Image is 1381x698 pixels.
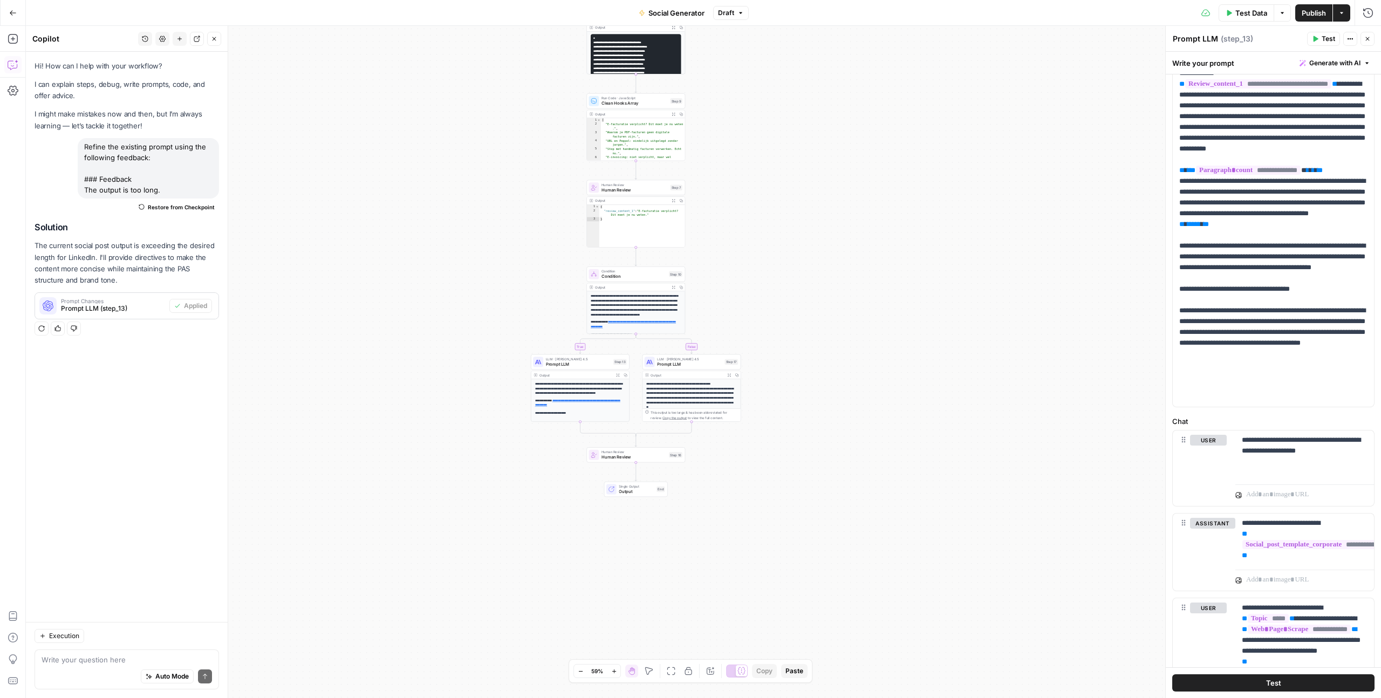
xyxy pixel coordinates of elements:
div: Step 16 [669,452,682,458]
div: Output [539,372,612,377]
div: Output [651,372,723,377]
span: Copy [756,666,772,676]
span: Run Code · JavaScript [601,95,668,100]
p: I might make mistakes now and then, but I’m always learning — let’s tackle it together! [35,108,219,131]
div: Refine the existing prompt using the following feedback: ### Feedback The output is too long. [78,138,219,199]
div: Copilot [32,33,135,44]
g: Edge from step_17 to step_10-conditional-end [636,422,692,436]
span: Condition [601,273,666,279]
span: Social Generator [648,8,705,18]
span: Paste [785,666,803,676]
g: Edge from step_3 to step_9 [635,74,637,93]
div: 5 [587,147,601,155]
div: Step 7 [670,184,682,190]
button: Copy [752,664,777,678]
span: Output [619,488,654,495]
button: Publish [1295,4,1332,22]
div: Human ReviewHuman ReviewStep 16 [586,447,685,462]
span: Clean Hooks Array [601,100,668,106]
span: Restore from Checkpoint [148,203,215,211]
button: Test [1307,32,1340,46]
button: Execution [35,629,84,643]
div: Write your prompt [1166,52,1381,74]
span: Human Review [601,449,666,454]
g: Edge from step_10 to step_17 [636,334,693,354]
span: Toggle code folding, rows 1 through 12 [597,118,600,122]
span: Prompt Changes [61,298,165,304]
span: Draft [718,8,734,18]
label: Chat [1172,416,1375,427]
h2: Solution [35,222,219,232]
div: user [1173,430,1227,506]
div: Step 9 [670,98,682,104]
button: Generate with AI [1295,56,1375,70]
div: Output [595,112,668,117]
span: Single Output [619,484,654,489]
span: Test Data [1235,8,1267,18]
span: Copy the output [662,416,687,420]
span: Execution [49,631,79,641]
div: Human ReviewHuman ReviewStep 7Output{ "review_content_1":"E-facturatie verplicht? Dit moet je nu ... [586,180,685,248]
span: Condition [601,269,666,273]
div: 2 [587,122,601,131]
div: 1 [587,118,601,122]
div: 6 [587,155,601,163]
span: Prompt LLM [546,361,611,367]
span: 59% [591,667,603,675]
div: 3 [587,131,601,139]
div: assistant [1173,514,1227,591]
div: Run Code · JavaScriptClean Hooks ArrayStep 9Output[ "E-facturatie verplicht? Dit moet je nu weten... [586,93,685,161]
span: Generate with AI [1309,58,1361,68]
div: Step 17 [724,359,738,365]
p: Hi! How can I help with your workflow? [35,60,219,72]
span: Toggle code folding, rows 1 through 3 [596,205,599,209]
g: Edge from step_7 to step_10 [635,248,637,266]
div: 4 [587,139,601,147]
span: Test [1322,34,1335,44]
button: Auto Mode [141,669,194,683]
span: Prompt LLM (step_13) [61,304,165,313]
div: Output [595,198,668,203]
div: Step 10 [669,271,682,277]
span: Publish [1302,8,1326,18]
div: End [657,487,665,492]
div: Output [595,25,668,30]
button: Test [1172,674,1375,692]
span: LLM · [PERSON_NAME] 4.5 [546,357,611,361]
span: Auto Mode [155,672,189,681]
p: The current social post output is exceeding the desired length for LinkedIn. I'll provide directi... [35,240,219,286]
p: I can explain steps, debug, write prompts, code, and offer advice. [35,79,219,101]
div: This output is too large & has been abbreviated for review. to view the full content. [651,410,738,420]
div: Output [595,285,668,290]
g: Edge from step_10 to step_13 [579,334,636,354]
span: Test [1266,678,1281,688]
textarea: Prompt LLM [1173,33,1218,44]
button: Draft [713,6,749,20]
button: Applied [169,299,212,313]
div: 1 [587,205,599,209]
g: Edge from step_10-conditional-end to step_16 [635,435,637,447]
div: Single OutputOutputEnd [586,482,685,497]
button: Social Generator [632,4,711,22]
span: ( step_13 ) [1221,33,1253,44]
button: user [1190,603,1227,613]
g: Edge from step_16 to end [635,462,637,481]
g: Edge from step_9 to step_7 [635,161,637,179]
span: LLM · [PERSON_NAME] 4.5 [657,357,722,361]
button: Paste [781,664,808,678]
div: 2 [587,209,599,217]
g: Edge from step_13 to step_10-conditional-end [580,422,636,436]
div: 3 [587,217,599,222]
button: Test Data [1219,4,1274,22]
button: assistant [1190,518,1235,529]
span: Human Review [601,187,668,193]
span: Prompt LLM [657,361,722,367]
button: Restore from Checkpoint [134,201,219,214]
button: user [1190,435,1227,446]
span: Applied [184,301,207,311]
span: Human Review [601,454,666,460]
span: Human Review [601,182,668,187]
